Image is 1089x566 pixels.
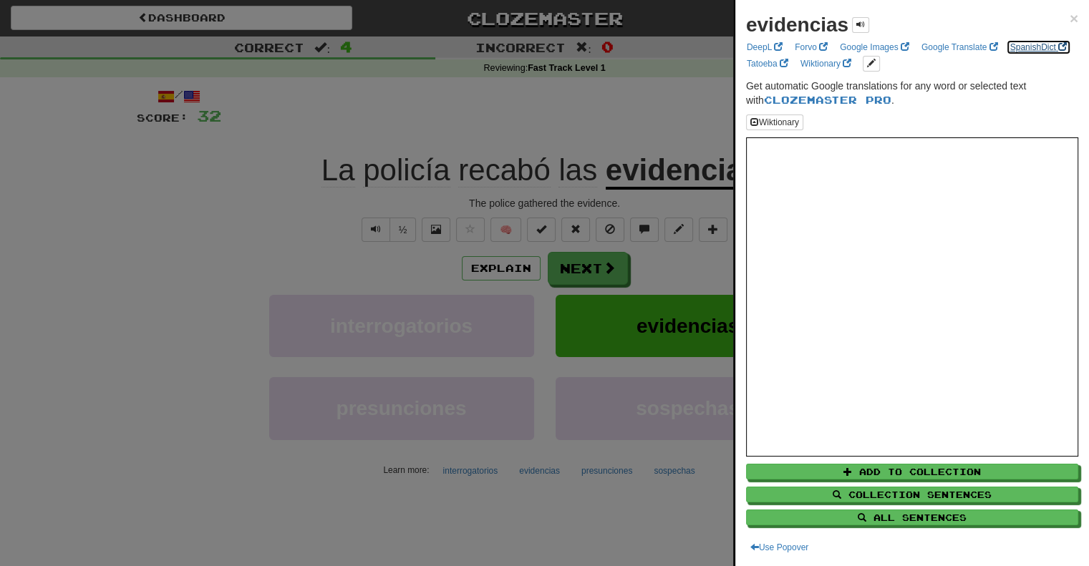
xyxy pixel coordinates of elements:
button: Use Popover [746,540,813,555]
a: Forvo [790,39,832,55]
button: Close [1070,11,1078,26]
a: DeepL [742,39,787,55]
strong: evidencias [746,14,848,36]
a: Tatoeba [742,56,793,72]
a: Google Images [836,39,914,55]
span: × [1070,10,1078,26]
button: All Sentences [746,509,1078,525]
a: Wiktionary [796,56,856,72]
a: SpanishDict [1006,39,1071,55]
button: Collection Sentences [746,487,1078,502]
a: Clozemaster Pro [764,94,891,106]
p: Get automatic Google translations for any word or selected text with . [746,79,1078,107]
a: Google Translate [917,39,1002,55]
button: Wiktionary [746,114,803,130]
button: Add to Collection [746,464,1078,479]
button: edit links [863,56,880,72]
